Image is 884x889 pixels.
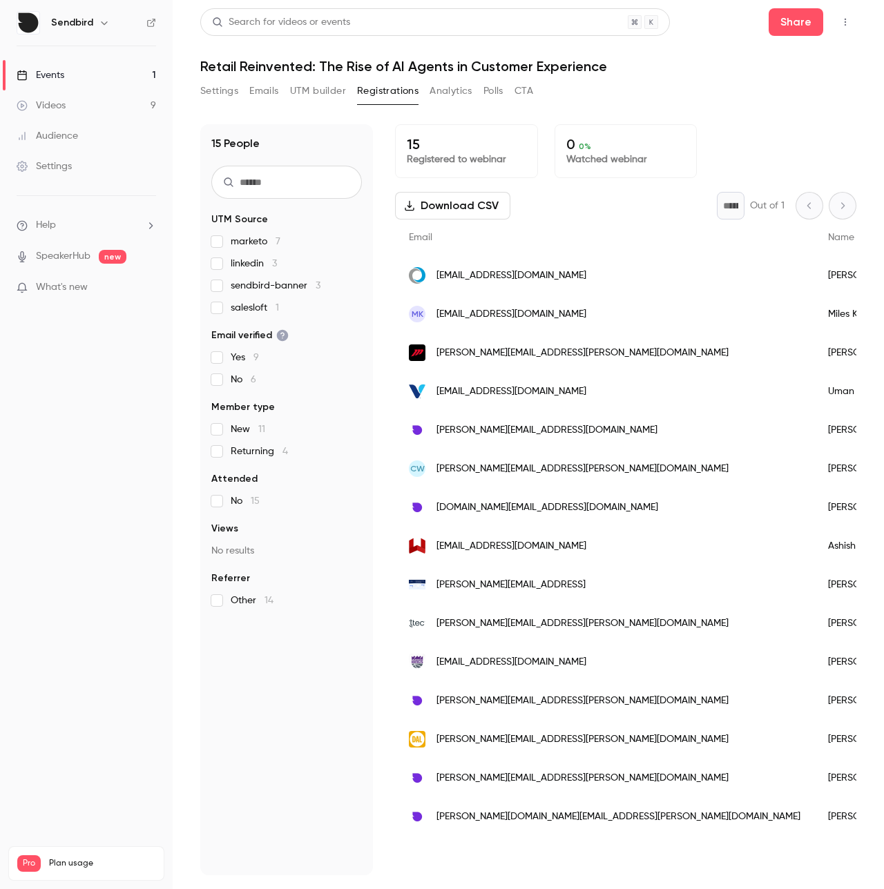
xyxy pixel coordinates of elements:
[436,462,729,476] span: [PERSON_NAME][EMAIL_ADDRESS][PERSON_NAME][DOMAIN_NAME]
[769,8,823,36] button: Share
[36,280,88,295] span: What's new
[276,237,280,246] span: 7
[231,301,279,315] span: salesloft
[17,68,64,82] div: Events
[211,400,275,414] span: Member type
[211,571,250,585] span: Referrer
[17,159,72,173] div: Settings
[231,351,259,364] span: Yes
[231,373,256,387] span: No
[566,153,686,166] p: Watched webinar
[99,250,126,264] span: new
[750,199,785,213] p: Out of 1
[211,472,258,486] span: Attended
[51,16,93,30] h6: Sendbird
[409,692,425,709] img: sendbird.com
[409,580,425,589] img: alhena.ai
[436,771,729,785] span: [PERSON_NAME][EMAIL_ADDRESS][PERSON_NAME][DOMAIN_NAME]
[17,218,156,233] li: help-dropdown-opener
[231,235,280,248] span: marketo
[276,303,279,313] span: 1
[231,422,265,436] span: New
[211,213,268,226] span: UTM Source
[290,80,346,102] button: UTM builder
[436,423,657,438] span: [PERSON_NAME][EMAIL_ADDRESS][DOMAIN_NAME]
[36,218,56,233] span: Help
[231,444,288,458] span: Returning
[566,136,686,153] p: 0
[258,424,265,434] span: 11
[409,267,425,284] img: cohereone.com
[409,499,425,516] img: sendbird.com
[357,80,419,102] button: Registrations
[395,192,510,219] button: Download CSV
[412,308,423,320] span: MK
[200,80,238,102] button: Settings
[436,500,658,515] span: [DOMAIN_NAME][EMAIL_ADDRESS][DOMAIN_NAME]
[436,268,586,283] span: [EMAIL_ADDRESS][DOMAIN_NAME]
[249,80,278,102] button: Emails
[410,462,425,475] span: CW
[211,329,289,342] span: Email verified
[265,596,273,605] span: 14
[409,538,425,554] img: wesence.com
[282,447,288,456] span: 4
[828,233,854,242] span: Name
[436,384,586,399] span: [EMAIL_ADDRESS][DOMAIN_NAME]
[436,655,586,670] span: [EMAIL_ADDRESS][DOMAIN_NAME]
[579,141,591,151] span: 0 %
[436,810,800,824] span: [PERSON_NAME][DOMAIN_NAME][EMAIL_ADDRESS][PERSON_NAME][DOMAIN_NAME]
[17,12,39,34] img: Sendbird
[409,344,425,361] img: midlandco.com
[515,80,533,102] button: CTA
[272,259,277,268] span: 3
[17,129,78,143] div: Audience
[409,770,425,786] img: sendbird.com
[407,136,526,153] p: 15
[211,213,362,607] section: facet-groups
[17,855,41,872] span: Pro
[407,153,526,166] p: Registered to webinar
[211,522,238,536] span: Views
[409,654,425,670] img: kings.com
[49,858,155,869] span: Plan usage
[409,422,425,438] img: sendbird.com
[409,619,425,627] img: ttec.com
[251,375,256,384] span: 6
[200,58,856,75] h1: Retail Reinvented: The Rise of AI Agents in Customer Experience
[483,80,503,102] button: Polls
[251,496,260,506] span: 15
[253,353,259,362] span: 9
[212,15,350,30] div: Search for videos or events
[430,80,472,102] button: Analytics
[36,249,90,264] a: SpeakerHub
[211,544,362,558] p: No results
[231,594,273,607] span: Other
[436,732,729,747] span: [PERSON_NAME][EMAIL_ADDRESS][PERSON_NAME][DOMAIN_NAME]
[17,99,66,113] div: Videos
[211,135,260,152] h1: 15 People
[231,257,277,271] span: linkedin
[409,383,425,400] img: vitaminshoppe.com
[436,539,586,554] span: [EMAIL_ADDRESS][DOMAIN_NAME]
[436,616,729,631] span: [PERSON_NAME][EMAIL_ADDRESS][PERSON_NAME][DOMAIN_NAME]
[231,279,320,293] span: sendbird-banner
[436,307,586,322] span: [EMAIL_ADDRESS][DOMAIN_NAME]
[436,694,729,708] span: [PERSON_NAME][EMAIL_ADDRESS][PERSON_NAME][DOMAIN_NAME]
[316,281,320,291] span: 3
[436,578,586,592] span: [PERSON_NAME][EMAIL_ADDRESS]
[409,731,425,748] img: dal.ca
[231,494,260,508] span: No
[436,346,729,360] span: [PERSON_NAME][EMAIL_ADDRESS][PERSON_NAME][DOMAIN_NAME]
[409,233,432,242] span: Email
[409,808,425,825] img: sendbird.com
